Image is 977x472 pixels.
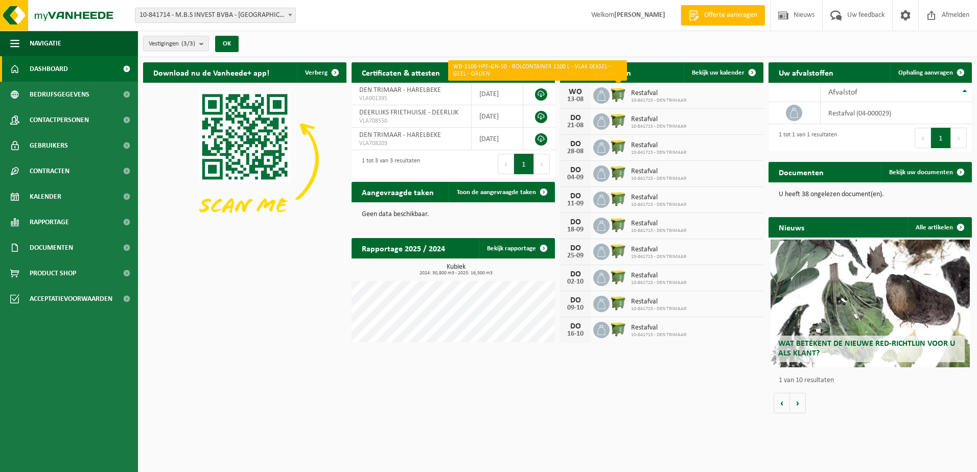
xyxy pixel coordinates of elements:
[821,102,972,124] td: restafval (04-000029)
[631,228,686,234] span: 10-841715 - DEN TRIMAAR
[631,280,686,286] span: 10-841715 - DEN TRIMAAR
[774,127,837,149] div: 1 tot 1 van 1 resultaten
[931,128,951,148] button: 1
[359,95,463,103] span: VLA901395
[610,86,627,103] img: WB-1100-HPE-GN-50
[305,69,328,76] span: Verberg
[631,194,686,202] span: Restafval
[614,11,665,19] strong: [PERSON_NAME]
[30,31,61,56] span: Navigatie
[778,340,955,358] span: Wat betekent de nieuwe RED-richtlijn voor u als klant?
[631,176,686,182] span: 10-841715 - DEN TRIMAAR
[610,294,627,312] img: WB-1100-HPE-GN-50
[774,393,790,413] button: Vorige
[565,218,586,226] div: DO
[610,138,627,155] img: WB-1100-HPE-GN-50
[30,56,68,82] span: Dashboard
[631,254,686,260] span: 10-841715 - DEN TRIMAAR
[359,86,441,94] span: DEN TRIMAAR - HARELBEKE
[889,169,953,176] span: Bekijk uw documenten
[359,117,463,125] span: VLA708550
[881,162,971,182] a: Bekijk uw documenten
[457,189,536,196] span: Toon de aangevraagde taken
[297,62,345,83] button: Verberg
[472,105,523,128] td: [DATE]
[610,164,627,181] img: WB-1100-HPE-GN-50
[610,242,627,259] img: WB-1100-HPE-GN-50
[143,83,346,235] img: Download de VHEPlus App
[565,244,586,252] div: DO
[30,82,89,107] span: Bedrijfsgegevens
[565,148,586,155] div: 28-08
[631,141,686,150] span: Restafval
[828,88,857,97] span: Afvalstof
[610,320,627,338] img: WB-1100-HPE-GN-50
[565,322,586,331] div: DO
[30,286,112,312] span: Acceptatievoorwaarden
[631,150,686,156] span: 10-841715 - DEN TRIMAAR
[362,211,545,218] p: Geen data beschikbaar.
[908,217,971,238] a: Alle artikelen
[357,153,420,175] div: 1 tot 3 van 3 resultaten
[565,166,586,174] div: DO
[352,182,444,202] h2: Aangevraagde taken
[631,298,686,306] span: Restafval
[359,139,463,148] span: VLA708203
[565,226,586,233] div: 18-09
[565,192,586,200] div: DO
[610,112,627,129] img: WB-1100-HPE-GN-50
[631,124,686,130] span: 10-841715 - DEN TRIMAAR
[560,62,641,82] h2: Ingeplande taken
[631,306,686,312] span: 10-841715 - DEN TRIMAAR
[30,235,73,261] span: Documenten
[565,96,586,103] div: 13-08
[631,332,686,338] span: 10-841715 - DEN TRIMAAR
[565,296,586,304] div: DO
[565,140,586,148] div: DO
[610,190,627,207] img: WB-1100-HPE-GN-50
[565,174,586,181] div: 04-09
[769,217,815,237] h2: Nieuws
[631,246,686,254] span: Restafval
[692,69,745,76] span: Bekijk uw kalender
[135,8,296,23] span: 10-841714 - M.B.S INVEST BVBA - HARELBEKE
[357,271,555,276] span: 2024: 30,800 m3 - 2025: 16,500 m3
[359,131,441,139] span: DEN TRIMAAR - HARELBEKE
[915,128,931,148] button: Previous
[472,128,523,150] td: [DATE]
[357,264,555,276] h3: Kubiek
[631,168,686,176] span: Restafval
[790,393,806,413] button: Volgende
[565,88,586,96] div: WO
[514,154,534,174] button: 1
[610,216,627,233] img: WB-1100-HPE-GN-50
[476,69,536,76] span: Bekijk uw certificaten
[565,200,586,207] div: 11-09
[498,154,514,174] button: Previous
[631,272,686,280] span: Restafval
[631,89,686,98] span: Restafval
[898,69,953,76] span: Ophaling aanvragen
[631,220,686,228] span: Restafval
[565,304,586,312] div: 09-10
[449,182,554,202] a: Toon de aangevraagde taken
[771,240,970,367] a: Wat betekent de nieuwe RED-richtlijn voor u als klant?
[769,162,834,182] h2: Documenten
[631,324,686,332] span: Restafval
[149,36,195,52] span: Vestigingen
[631,202,686,208] span: 10-841715 - DEN TRIMAAR
[779,191,962,198] p: U heeft 38 ongelezen document(en).
[30,209,69,235] span: Rapportage
[359,109,458,116] span: DEERLIJKS FRIETHUISJE - DEERLIJK
[472,83,523,105] td: [DATE]
[30,158,69,184] span: Contracten
[135,8,295,22] span: 10-841714 - M.B.S INVEST BVBA - HARELBEKE
[565,122,586,129] div: 21-08
[352,62,450,82] h2: Certificaten & attesten
[565,278,586,286] div: 02-10
[565,270,586,278] div: DO
[890,62,971,83] a: Ophaling aanvragen
[30,184,61,209] span: Kalender
[565,114,586,122] div: DO
[702,10,760,20] span: Offerte aanvragen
